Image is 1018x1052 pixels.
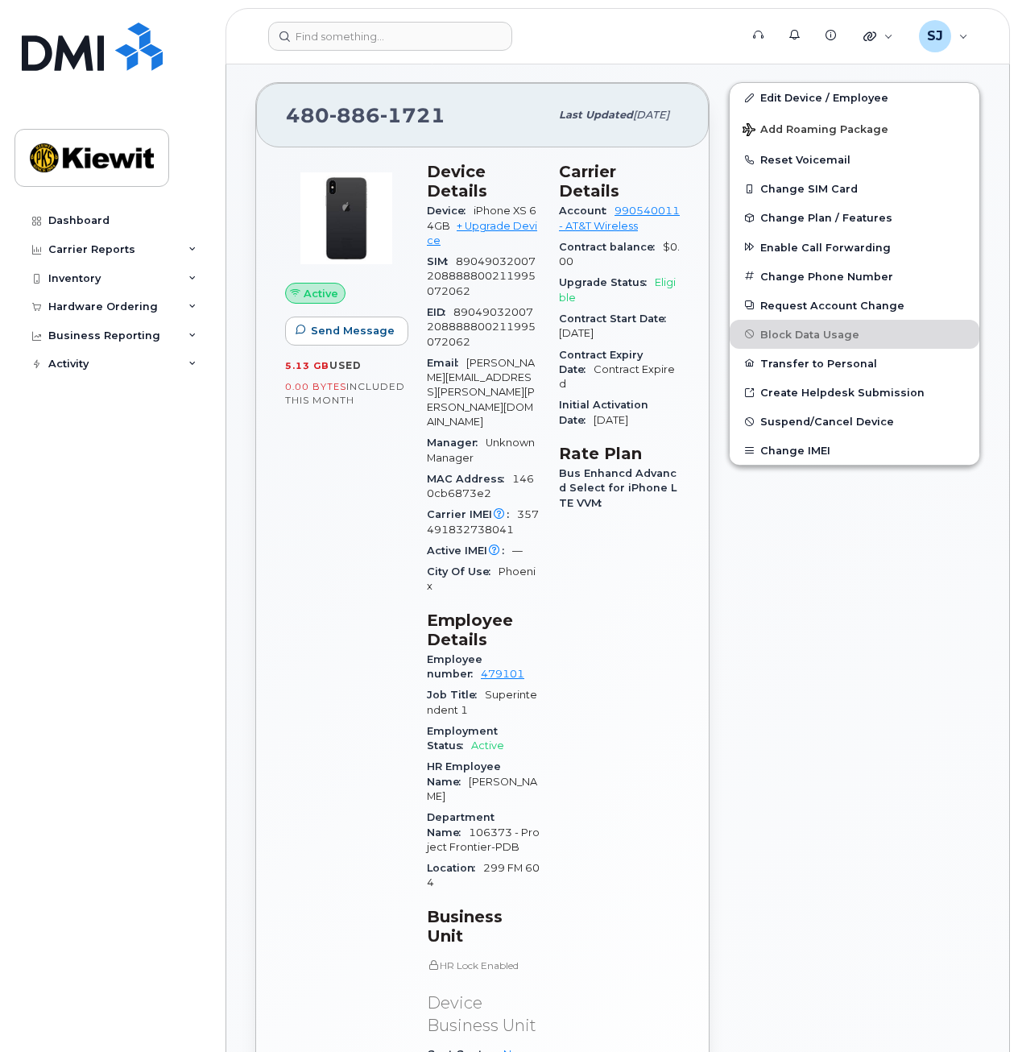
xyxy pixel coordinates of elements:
button: Block Data Usage [730,320,979,349]
button: Transfer to Personal [730,349,979,378]
span: SIM [427,255,456,267]
a: 990540011 - AT&T Wireless [559,205,680,231]
span: Department Name [427,811,495,838]
a: Create Helpdesk Submission [730,378,979,407]
span: [DATE] [559,327,594,339]
a: Edit Device / Employee [730,83,979,112]
input: Find something... [268,22,512,51]
div: Quicklinks [852,20,904,52]
span: Unknown Manager [427,437,535,463]
span: iPhone XS 64GB [427,205,536,231]
button: Request Account Change [730,291,979,320]
span: 886 [329,103,380,127]
span: 299 FM 604 [427,862,540,888]
span: [DATE] [633,109,669,121]
iframe: Messenger Launcher [948,982,1006,1040]
span: Superintendent 1 [427,689,537,715]
span: Carrier IMEI [427,508,517,520]
span: Employment Status [427,725,498,752]
button: Change SIM Card [730,174,979,203]
span: Manager [427,437,486,449]
button: Send Message [285,317,408,346]
span: Upgrade Status [559,276,655,288]
span: 5.13 GB [285,360,329,371]
button: Enable Call Forwarding [730,233,979,262]
span: SJ [927,27,943,46]
span: Last updated [559,109,633,121]
button: Change Plan / Features [730,203,979,232]
span: [DATE] [594,414,628,426]
img: image20231002-3703462-zb5nhg.jpeg [298,170,395,267]
span: used [329,359,362,371]
h3: Device Details [427,162,540,201]
span: Contract Start Date [559,313,674,325]
a: + Upgrade Device [427,220,537,246]
h3: Carrier Details [559,162,680,201]
span: City Of Use [427,565,499,578]
span: Location [427,862,483,874]
h3: Employee Details [427,611,540,649]
div: Sedrick Jennings [908,20,979,52]
span: Account [559,205,615,217]
h3: Rate Plan [559,444,680,463]
button: Reset Voicemail [730,145,979,174]
span: Email [427,357,466,369]
span: MAC Address [427,473,512,485]
span: EID [427,306,453,318]
button: Suspend/Cancel Device [730,407,979,436]
span: Contract Expiry Date [559,349,643,375]
a: 479101 [481,668,524,680]
span: Active [304,286,338,301]
span: Enable Call Forwarding [760,241,891,253]
span: Active IMEI [427,545,512,557]
span: — [512,545,523,557]
span: Add Roaming Package [743,123,888,139]
span: Device [427,205,474,217]
p: HR Lock Enabled [427,959,540,972]
span: Send Message [311,323,395,338]
span: Initial Activation Date [559,399,648,425]
button: Change Phone Number [730,262,979,291]
span: [PERSON_NAME] [427,776,537,802]
span: Contract balance [559,241,663,253]
span: Suspend/Cancel Device [760,416,894,428]
span: 89049032007208888800211995072062 [427,306,536,348]
span: 357491832738041 [427,508,539,535]
span: Contract Expired [559,363,675,390]
span: Active [471,739,504,752]
p: Device Business Unit [427,992,540,1038]
span: Change Plan / Features [760,212,892,224]
span: Employee number [427,653,482,680]
span: Job Title [427,689,485,701]
span: 89049032007208888800211995072062 [427,255,536,297]
span: 1721 [380,103,445,127]
span: Eligible [559,276,676,303]
span: 106373 - Project Frontier-PDB [427,826,540,853]
span: Bus Enhancd Advancd Select for iPhone LTE VVM [559,467,677,509]
span: [PERSON_NAME][EMAIL_ADDRESS][PERSON_NAME][PERSON_NAME][DOMAIN_NAME] [427,357,535,428]
h3: Business Unit [427,907,540,946]
span: 0.00 Bytes [285,381,346,392]
button: Change IMEI [730,436,979,465]
span: 480 [286,103,445,127]
span: HR Employee Name [427,760,501,787]
button: Add Roaming Package [730,112,979,145]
